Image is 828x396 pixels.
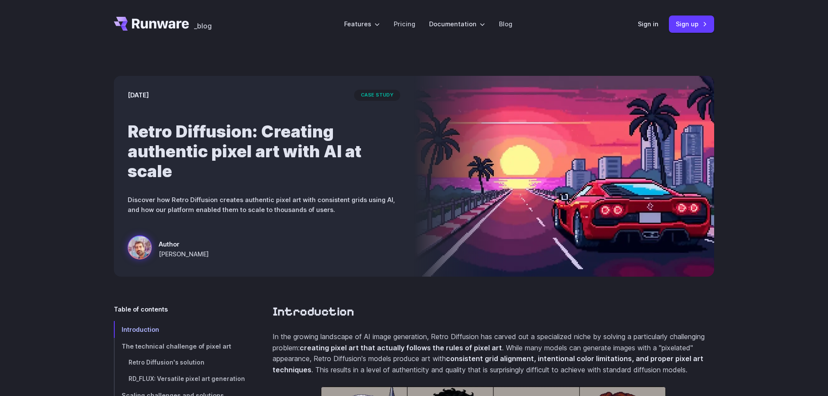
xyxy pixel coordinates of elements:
a: _blog [194,17,212,31]
img: a red sports car on a futuristic highway with a sunset and city skyline in the background, styled... [414,76,714,277]
span: Table of contents [114,304,168,314]
a: Sign up [669,16,714,32]
span: Retro Diffusion's solution [129,359,204,366]
a: The technical challenge of pixel art [114,338,245,355]
a: Retro Diffusion's solution [114,355,245,371]
p: In the growing landscape of AI image generation, Retro Diffusion has carved out a specialized nic... [273,331,714,375]
a: Sign in [638,19,659,29]
a: Pricing [394,19,415,29]
p: Discover how Retro Diffusion creates authentic pixel art with consistent grids using AI, and how ... [128,195,400,215]
strong: creating pixel art that actually follows the rules of pixel art [300,343,502,352]
h1: Retro Diffusion: Creating authentic pixel art with AI at scale [128,122,400,181]
a: a red sports car on a futuristic highway with a sunset and city skyline in the background, styled... [128,235,209,263]
span: [PERSON_NAME] [159,249,209,259]
a: Go to / [114,17,189,31]
span: Introduction [122,326,159,333]
a: Introduction [114,321,245,338]
a: RD_FLUX: Versatile pixel art generation [114,371,245,387]
time: [DATE] [128,90,149,100]
label: Features [344,19,380,29]
label: Documentation [429,19,485,29]
span: The technical challenge of pixel art [122,343,231,350]
span: _blog [194,22,212,29]
a: Blog [499,19,512,29]
span: RD_FLUX: Versatile pixel art generation [129,375,245,382]
span: Author [159,239,209,249]
span: case study [354,90,400,101]
strong: consistent grid alignment, intentional color limitations, and proper pixel art techniques [273,354,703,374]
a: Introduction [273,304,354,319]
